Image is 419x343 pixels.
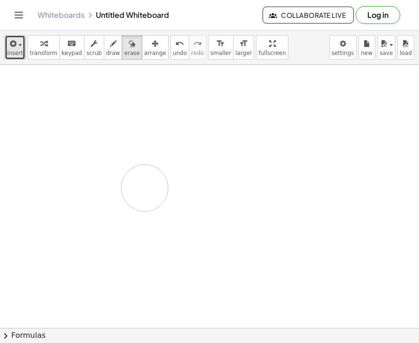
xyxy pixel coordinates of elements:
[11,8,26,23] button: Toggle navigation
[397,35,414,60] button: load
[122,35,142,60] button: erase
[5,35,25,60] button: insert
[142,35,169,60] button: arrange
[189,35,206,60] button: redoredo
[27,35,60,60] button: transform
[106,50,120,56] span: draw
[332,50,354,56] span: settings
[210,50,231,56] span: smaller
[329,35,357,60] button: settings
[256,35,288,60] button: fullscreen
[86,50,102,56] span: scrub
[377,35,396,60] button: save
[208,35,233,60] button: format_sizesmaller
[271,11,346,19] span: Collaborate Live
[175,38,184,49] i: undo
[104,35,123,60] button: draw
[258,50,286,56] span: fullscreen
[356,6,400,24] button: Log in
[358,35,375,60] button: new
[400,50,412,56] span: load
[233,35,254,60] button: format_sizelarger
[361,50,372,56] span: new
[7,50,23,56] span: insert
[216,38,225,49] i: format_size
[67,38,76,49] i: keyboard
[193,38,202,49] i: redo
[263,7,354,23] button: Collaborate Live
[38,10,85,20] a: Whiteboards
[144,50,166,56] span: arrange
[239,38,248,49] i: format_size
[84,35,104,60] button: scrub
[235,50,252,56] span: larger
[191,50,204,56] span: redo
[30,50,57,56] span: transform
[173,50,187,56] span: undo
[171,35,189,60] button: undoundo
[380,50,393,56] span: save
[124,50,140,56] span: erase
[59,35,85,60] button: keyboardkeypad
[62,50,82,56] span: keypad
